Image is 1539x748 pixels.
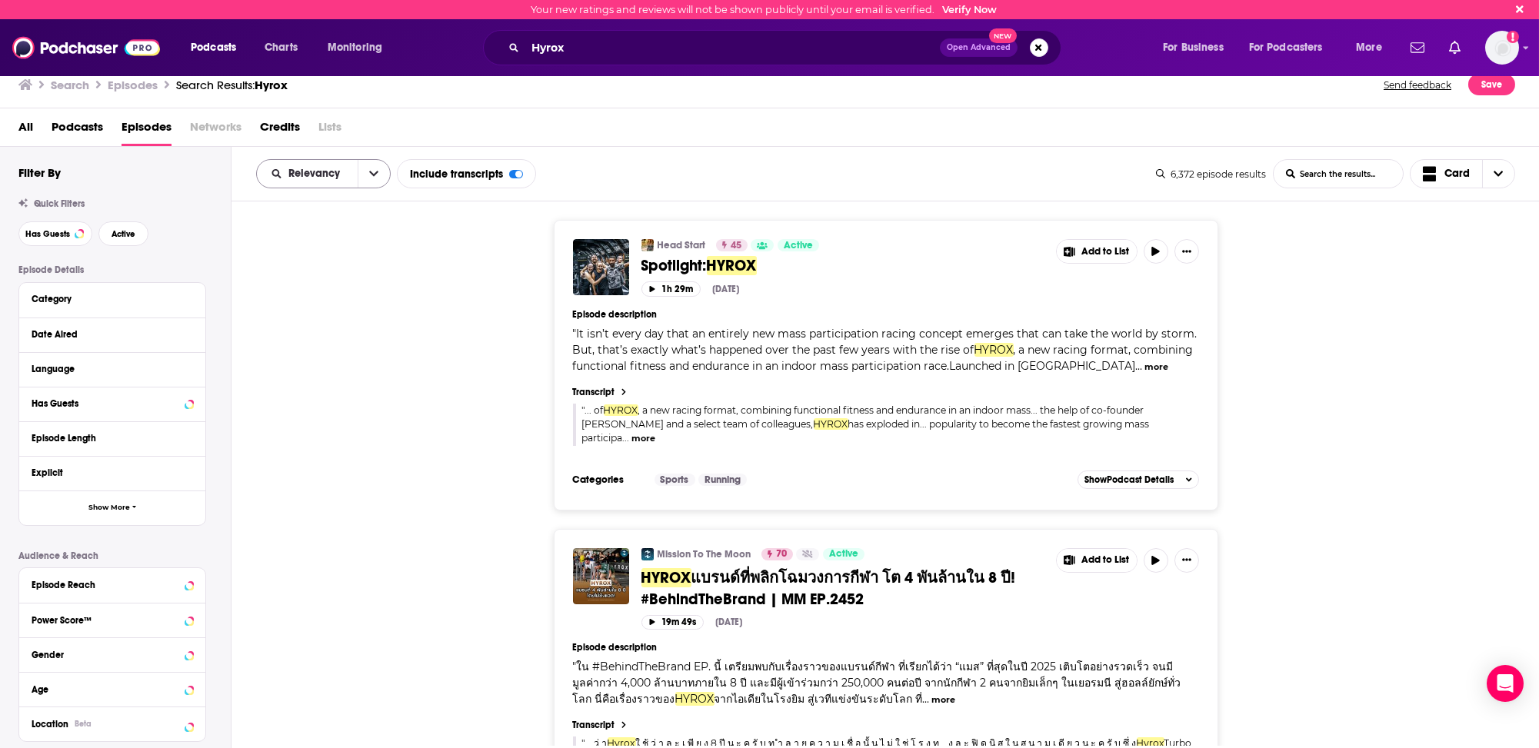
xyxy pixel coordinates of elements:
[989,28,1017,43] span: New
[641,615,704,630] button: 19m 49s
[823,548,864,560] a: Active
[32,463,193,482] button: Explicit
[190,115,242,146] span: Networks
[180,35,256,60] button: open menu
[32,428,193,447] button: Episode Length
[18,165,61,180] h2: Filter By
[573,548,629,604] img: HYROX แบรนด์ที่พลิกโฉมวงการกีฬา โต 4 พันล้านใน 8 ปี! #BehindTheBrand | MM EP.2452
[257,168,358,179] button: open menu
[19,490,205,525] button: Show More
[641,568,691,587] span: HYROX
[1152,35,1243,60] button: open menu
[1078,470,1199,489] button: ShowPodcast Details
[1485,31,1519,65] span: Logged in as BretAita
[18,264,206,275] p: Episode Details
[641,281,701,296] button: 1h 29m
[573,660,1181,706] span: "
[98,221,148,246] button: Active
[32,610,193,629] button: Power Score™
[1345,35,1401,60] button: open menu
[32,644,193,663] button: Gender
[525,35,940,60] input: Search podcasts, credits, & more...
[32,684,180,695] div: Age
[658,239,706,251] a: Head Start
[776,547,787,562] span: 70
[573,720,1199,730] a: Transcript
[573,343,1194,373] span: , a new racing format, combining functional fitness and endurance in an indoor mass participation...
[32,359,193,378] button: Language
[641,239,654,251] img: Head Start
[1057,240,1137,263] button: Show More Button
[923,692,930,706] span: ...
[1410,159,1516,188] button: Choose View
[582,404,1150,444] span: "
[12,33,160,62] img: Podchaser - Follow, Share and Rate Podcasts
[631,432,655,445] button: more
[32,574,193,593] button: Episode Reach
[1081,246,1129,258] span: Add to List
[604,404,638,416] span: HYROX
[1136,359,1143,373] span: ...
[623,432,630,444] span: ...
[32,679,193,698] button: Age
[1174,548,1199,573] button: Show More Button
[1468,74,1515,95] button: Save
[32,329,183,340] div: Date Aired
[32,713,193,733] button: LocationBeta
[1443,35,1467,61] a: Show notifications dropdown
[1163,37,1224,58] span: For Business
[1174,239,1199,264] button: Show More Button
[176,78,288,92] div: Search Results:
[32,294,183,304] div: Category
[32,324,193,344] button: Date Aired
[1379,74,1456,95] button: Send feedback
[317,35,402,60] button: open menu
[585,404,604,416] span: ... of
[531,4,997,15] div: Your new ratings and reviews will not be shown publicly until your email is verified.
[32,615,180,626] div: Power Score™
[191,37,236,58] span: Podcasts
[947,44,1011,52] span: Open Advanced
[51,78,89,92] h3: Search
[397,159,536,188] div: Include transcripts
[716,239,748,251] a: 45
[32,650,180,660] div: Gender
[1057,549,1137,572] button: Show More Button
[573,387,1199,397] a: Transcript
[1084,474,1174,485] span: Show Podcast Details
[573,642,1199,653] h4: Episode description
[260,115,300,146] a: Credits
[582,404,1144,430] span: , a new racing format, combining functional fitness and endurance in an indoor mass... the help o...
[32,433,183,444] div: Episode Length
[255,35,307,60] a: Charts
[778,239,819,251] a: Active
[34,198,85,209] span: Quick Filters
[1444,168,1470,179] span: Card
[358,160,390,188] button: open menu
[498,30,1076,65] div: Search podcasts, credits, & more...
[265,37,298,58] span: Charts
[940,38,1018,57] button: Open AdvancedNew
[18,115,33,146] span: All
[573,239,629,295] a: Spotlight: HYROX
[716,617,743,627] div: [DATE]
[582,404,1150,444] a: "... ofHYROX, a new racing format, combining functional fitness and endurance in an indoor mass.....
[731,238,741,254] span: 45
[1404,35,1431,61] a: Show notifications dropdown
[52,115,103,146] a: Podcasts
[32,580,180,590] div: Episode Reach
[573,474,642,486] h3: Categories
[573,327,1198,373] span: "
[112,230,135,238] span: Active
[88,504,130,512] span: Show More
[18,550,206,561] p: Audience & Reach
[974,343,1014,357] span: HYROX
[715,692,923,706] span: จากไอเดียในโรงยิม สู่เวทีแข่งขันระดับโลก ที่
[288,168,345,179] span: Relevancy
[1485,31,1519,65] img: User Profile
[573,309,1199,320] h4: Episode description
